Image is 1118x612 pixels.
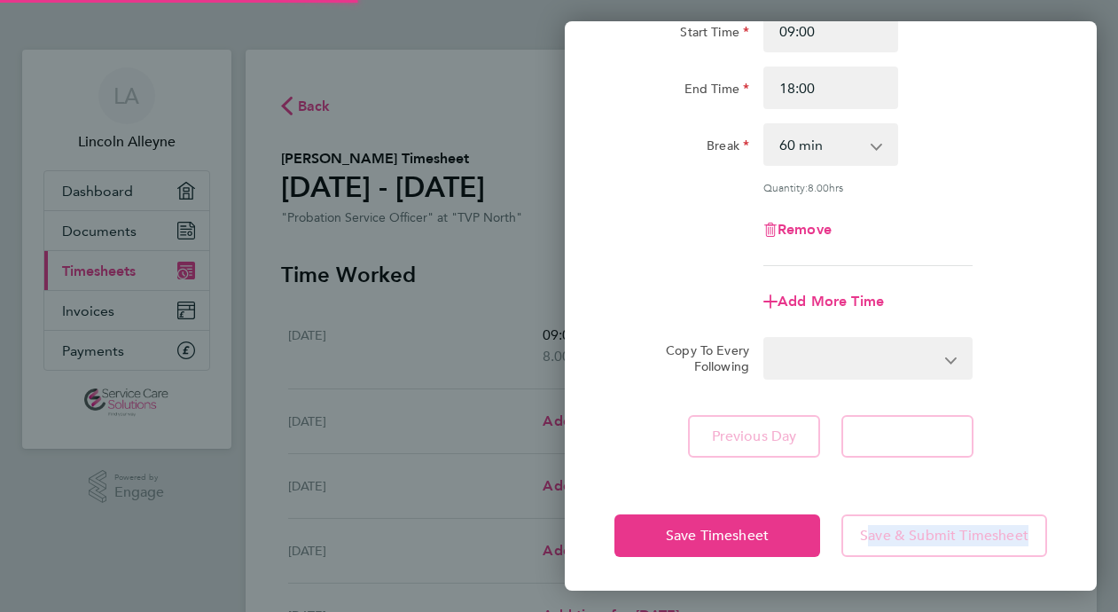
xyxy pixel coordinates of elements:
label: Start Time [680,24,749,45]
button: Add More Time [763,294,884,309]
input: E.g. 08:00 [763,10,898,52]
span: 8.00 [808,180,829,194]
span: Remove [778,221,832,238]
span: Add More Time [778,293,884,310]
button: Remove [763,223,832,237]
span: Save Timesheet [666,527,769,545]
label: End Time [684,81,749,102]
input: E.g. 18:00 [763,67,898,109]
label: Break [707,137,749,159]
div: Quantity: hrs [763,180,973,194]
button: Save Timesheet [614,514,820,557]
label: Copy To Every Following [652,342,749,374]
